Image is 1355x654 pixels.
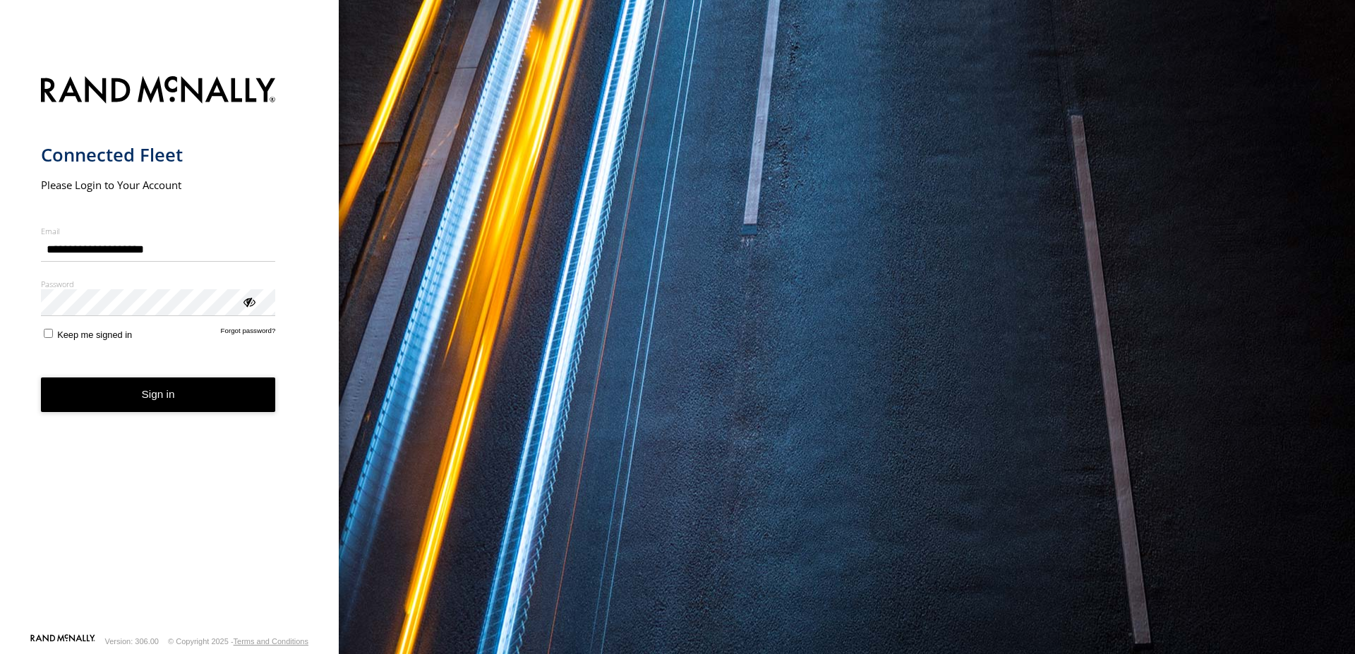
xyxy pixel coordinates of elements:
label: Password [41,279,276,289]
a: Forgot password? [221,327,276,340]
div: © Copyright 2025 - [168,637,308,646]
span: Keep me signed in [57,329,132,340]
form: main [41,68,299,633]
button: Sign in [41,377,276,412]
h2: Please Login to Your Account [41,178,276,192]
a: Terms and Conditions [234,637,308,646]
input: Keep me signed in [44,329,53,338]
div: Version: 306.00 [105,637,159,646]
img: Rand McNally [41,73,276,109]
div: ViewPassword [241,294,255,308]
label: Email [41,226,276,236]
h1: Connected Fleet [41,143,276,166]
a: Visit our Website [30,634,95,648]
